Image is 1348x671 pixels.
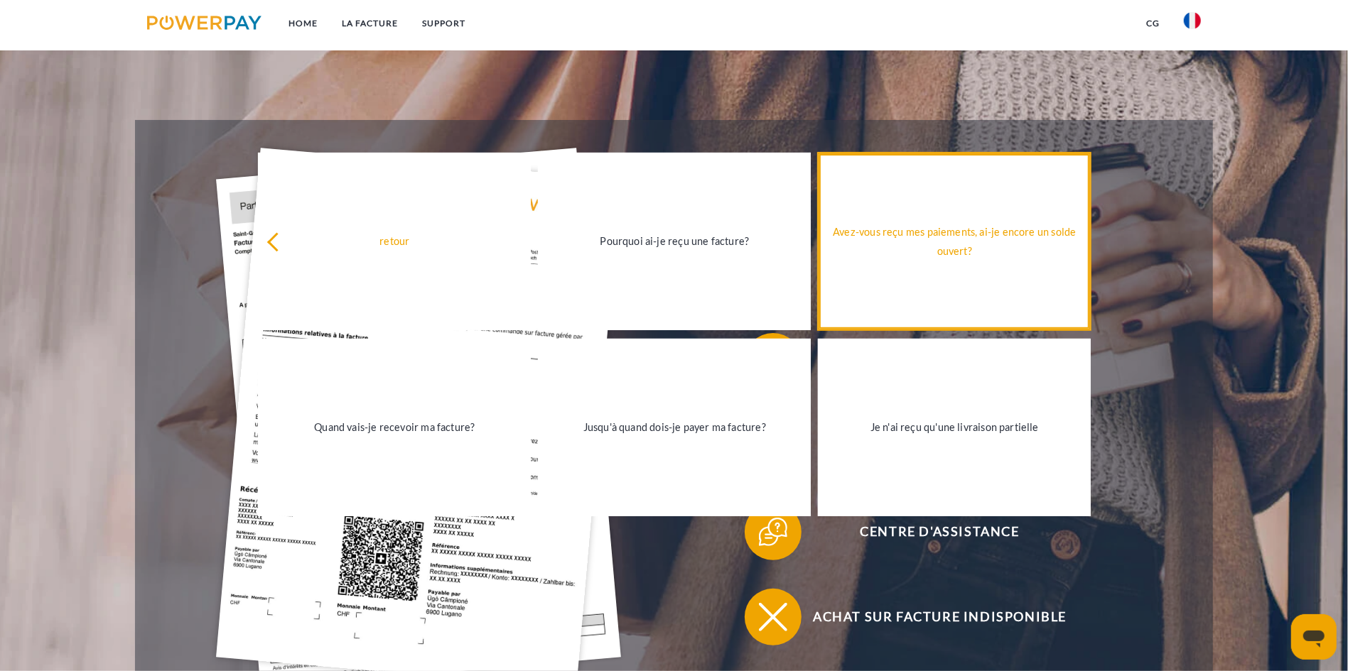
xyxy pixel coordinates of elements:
[1184,12,1201,29] img: fr
[755,514,791,550] img: qb_help.svg
[276,11,330,36] a: Home
[755,599,791,635] img: qb_close.svg
[765,589,1114,645] span: Achat sur facture indisponible
[330,11,410,36] a: LA FACTURE
[266,232,522,251] div: retour
[826,418,1082,437] div: Je n'ai reçu qu'une livraison partielle
[410,11,478,36] a: Support
[546,232,802,251] div: Pourquoi ai-je reçu une facture?
[826,222,1082,261] div: Avez-vous reçu mes paiements, ai-je encore un solde ouvert?
[1134,11,1172,36] a: CG
[765,503,1114,560] span: Centre d'assistance
[818,153,1091,330] a: Avez-vous reçu mes paiements, ai-je encore un solde ouvert?
[546,418,802,437] div: Jusqu'à quand dois-je payer ma facture?
[1291,614,1337,660] iframe: Bouton de lancement de la fenêtre de messagerie
[745,503,1114,560] button: Centre d'assistance
[745,589,1114,645] button: Achat sur facture indisponible
[266,418,522,437] div: Quand vais-je recevoir ma facture?
[147,16,261,30] img: logo-powerpay.svg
